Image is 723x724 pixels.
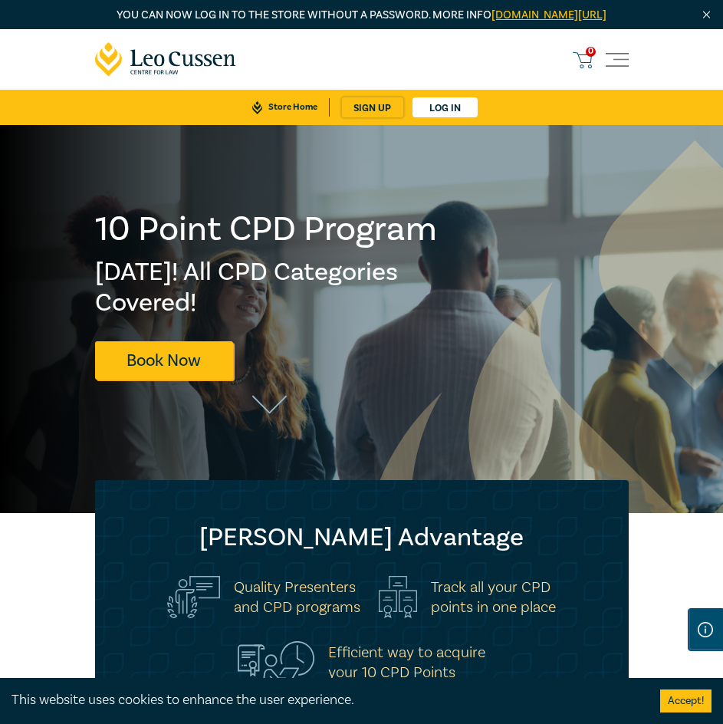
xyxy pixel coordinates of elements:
[698,622,713,637] img: Information Icon
[431,578,556,617] h5: Track all your CPD points in one place
[586,47,596,57] span: 0
[700,8,713,21] img: Close
[12,690,637,710] div: This website uses cookies to enhance the user experience.
[379,576,417,618] img: Track all your CPD<br>points in one place
[238,641,315,683] img: Efficient way to acquire<br>your 10 CPD Points
[95,257,445,318] h2: [DATE]! All CPD Categories Covered!
[126,522,598,553] h2: [PERSON_NAME] Advantage
[660,689,711,712] button: Accept cookies
[234,578,360,617] h5: Quality Presenters and CPD programs
[95,209,445,249] h1: 10 Point CPD Program
[491,8,606,22] a: [DOMAIN_NAME][URL]
[95,7,629,24] p: You can now log in to the store without a password. More info
[167,576,219,618] img: Quality Presenters<br>and CPD programs
[95,341,233,379] a: Book Now
[412,97,478,117] a: Log in
[606,48,629,71] button: Toggle navigation
[328,643,485,683] h5: Efficient way to acquire your 10 CPD Points
[241,98,329,117] a: Store Home
[342,97,403,117] a: sign up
